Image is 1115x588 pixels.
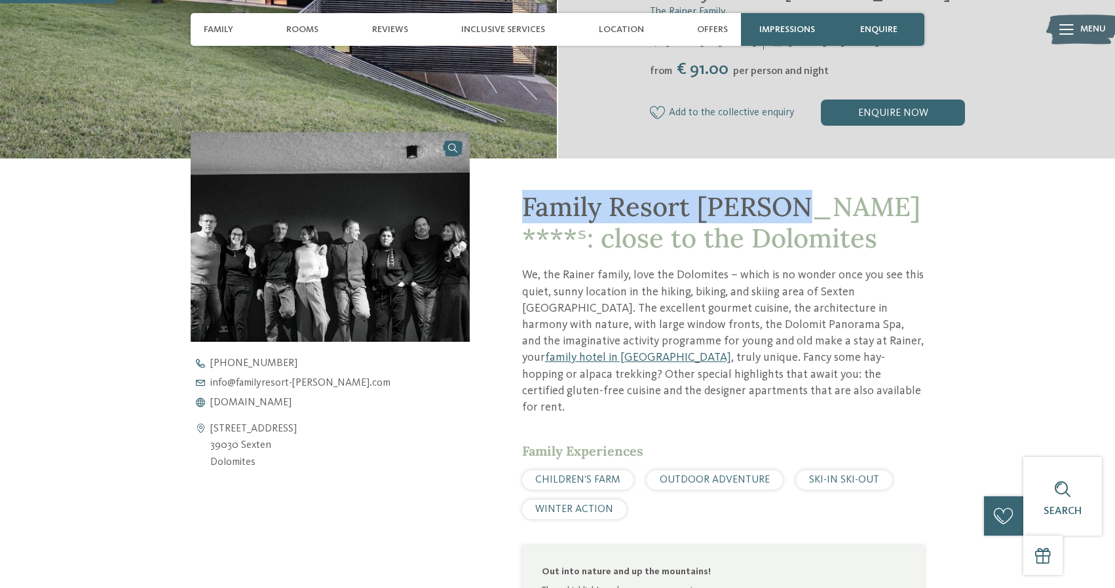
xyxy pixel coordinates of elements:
[733,66,829,77] span: per person and night
[210,397,292,408] span: [DOMAIN_NAME]
[210,358,297,369] span: [PHONE_NUMBER]
[191,358,492,369] a: [PHONE_NUMBER]
[522,267,924,416] p: We, the Rainer family, love the Dolomites – which is no wonder once you see this quiet, sunny loc...
[191,397,492,408] a: [DOMAIN_NAME]
[1044,506,1082,517] span: Search
[809,475,879,485] span: SKI-IN SKI-OUT
[545,352,731,363] a: family hotel in [GEOGRAPHIC_DATA]
[669,107,795,119] span: Add to the collective enquiry
[535,504,613,515] span: WINTER ACTION
[191,378,492,388] a: info@familyresort-[PERSON_NAME].com
[759,24,815,35] span: Impressions
[522,190,920,255] span: Family Resort [PERSON_NAME] ****ˢ: close to the Dolomites
[542,567,711,576] strong: Out into nature and up the mountains!
[461,24,545,35] span: Inclusive services
[210,421,297,471] address: [STREET_ADDRESS] 39030 Sexten Dolomites
[821,100,965,126] div: enquire now
[673,61,732,78] span: € 91.00
[599,24,644,35] span: Location
[286,24,318,35] span: Rooms
[535,475,620,485] span: CHILDREN’S FARM
[650,7,726,17] span: The Rainer Family
[191,132,470,341] img: Our family hotel in Sexten, your holiday home in the Dolomiten
[372,24,408,35] span: Reviews
[204,24,233,35] span: Family
[697,24,728,35] span: Offers
[650,66,672,77] span: from
[210,378,390,388] span: info@ familyresort-[PERSON_NAME]. com
[522,443,643,459] span: Family Experiences
[860,24,898,35] span: enquire
[660,475,770,485] span: OUTDOOR ADVENTURE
